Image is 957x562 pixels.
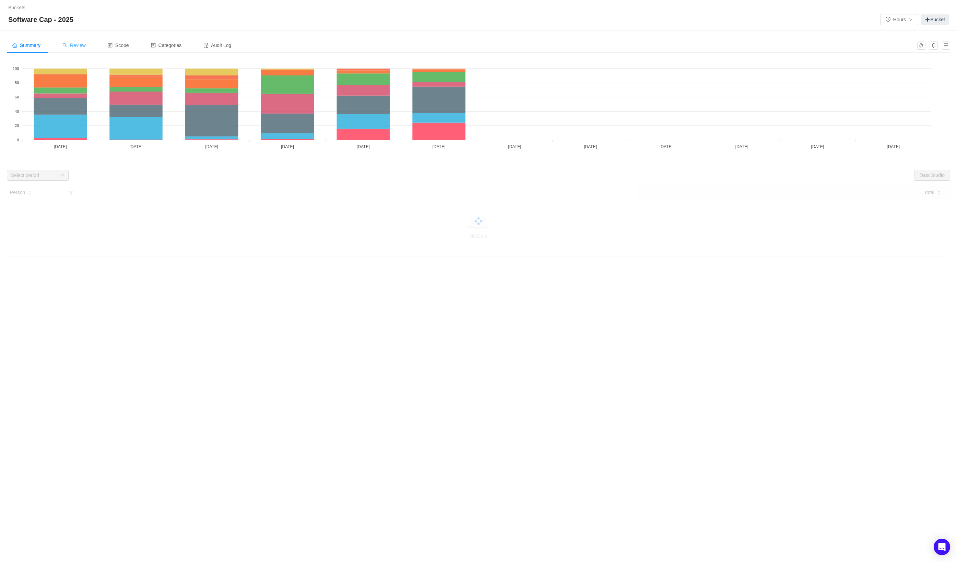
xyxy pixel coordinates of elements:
[151,43,156,48] i: icon: profile
[281,144,294,149] tspan: [DATE]
[433,144,446,149] tspan: [DATE]
[735,144,748,149] tspan: [DATE]
[15,81,19,85] tspan: 80
[203,43,208,48] i: icon: audit
[921,14,949,25] a: Bucket
[62,43,67,48] i: icon: search
[880,14,918,25] button: icon: clock-circleHoursicon: down
[12,43,17,48] i: icon: home
[660,144,673,149] tspan: [DATE]
[887,144,900,149] tspan: [DATE]
[130,144,143,149] tspan: [DATE]
[203,43,231,48] span: Audit Log
[15,123,19,128] tspan: 20
[108,43,113,48] i: icon: control
[108,43,129,48] span: Scope
[942,41,950,50] button: icon: menu
[930,41,938,50] button: icon: bell
[8,5,25,10] a: Buckets
[151,43,182,48] span: Categories
[508,144,521,149] tspan: [DATE]
[15,109,19,113] tspan: 40
[934,539,950,555] div: Open Intercom Messenger
[12,43,40,48] span: Summary
[13,67,19,71] tspan: 100
[8,14,78,25] span: Software Cap - 2025
[62,43,86,48] span: Review
[917,41,925,50] button: icon: team
[54,144,67,149] tspan: [DATE]
[584,144,597,149] tspan: [DATE]
[60,173,64,178] i: icon: down
[17,138,19,142] tspan: 0
[15,95,19,99] tspan: 60
[205,144,218,149] tspan: [DATE]
[357,144,370,149] tspan: [DATE]
[811,144,824,149] tspan: [DATE]
[11,172,57,179] div: Select period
